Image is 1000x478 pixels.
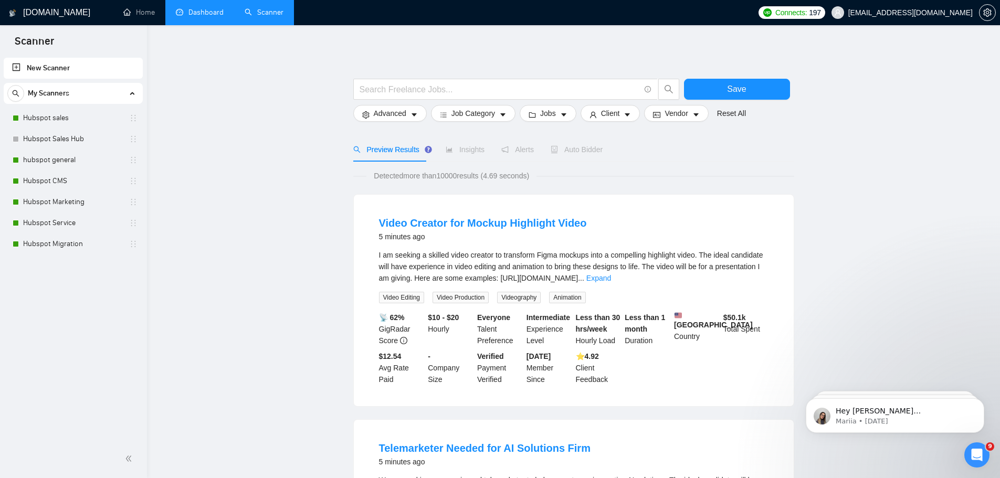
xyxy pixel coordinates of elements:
[674,312,753,329] b: [GEOGRAPHIC_DATA]
[23,171,123,192] a: Hubspot CMS
[431,105,515,122] button: barsJob Categorycaret-down
[717,108,746,119] a: Reset All
[446,146,453,153] span: area-chart
[7,85,24,102] button: search
[986,442,994,451] span: 9
[549,292,585,303] span: Animation
[623,312,672,346] div: Duration
[551,145,603,154] span: Auto Bidder
[28,83,69,104] span: My Scanners
[581,105,640,122] button: userClientcaret-down
[4,58,143,79] li: New Scanner
[653,111,660,119] span: idcard
[440,111,447,119] span: bars
[644,105,708,122] button: idcardVendorcaret-down
[353,105,427,122] button: settingAdvancedcaret-down
[129,219,138,227] span: holder
[129,177,138,185] span: holder
[23,150,123,171] a: hubspot general
[23,129,123,150] a: Hubspot Sales Hub
[379,249,769,284] div: I am seeking a skilled video creator to transform Figma mockups into a compelling highlight video...
[645,86,651,93] span: info-circle
[23,233,123,254] a: Hubspot Migration
[8,90,24,97] span: search
[176,8,224,17] a: dashboardDashboard
[723,313,746,322] b: $ 50.1k
[590,111,597,119] span: user
[692,111,700,119] span: caret-down
[23,192,123,213] a: Hubspot Marketing
[129,114,138,122] span: holder
[129,156,138,164] span: holder
[576,352,599,360] b: ⭐️ 4.92
[379,352,402,360] b: $12.54
[374,108,406,119] span: Advanced
[129,135,138,143] span: holder
[379,217,587,229] a: Video Creator for Mockup Highlight Video
[123,8,155,17] a: homeHome
[979,4,996,21] button: setting
[527,352,551,360] b: [DATE]
[4,83,143,254] li: My Scanners
[524,312,574,346] div: Experience Level
[23,213,123,233] a: Hubspot Service
[672,312,721,346] div: Country
[574,350,623,385] div: Client Feedback
[665,108,688,119] span: Vendor
[527,313,570,322] b: Intermediate
[9,5,16,22] img: logo
[353,146,361,153] span: search
[446,145,485,154] span: Insights
[428,313,459,322] b: $10 - $20
[574,312,623,346] div: Hourly Load
[245,8,283,17] a: searchScanner
[400,337,407,344] span: info-circle
[551,146,558,153] span: robot
[834,9,841,16] span: user
[721,312,771,346] div: Total Spent
[684,79,790,100] button: Save
[501,146,509,153] span: notification
[46,40,181,50] p: Message from Mariia, sent 2w ago
[377,350,426,385] div: Avg Rate Paid
[129,240,138,248] span: holder
[790,376,1000,450] iframe: Intercom notifications message
[501,145,534,154] span: Alerts
[424,145,433,154] div: Tooltip anchor
[497,292,541,303] span: Videography
[125,453,135,464] span: double-left
[658,79,679,100] button: search
[451,108,495,119] span: Job Category
[586,274,611,282] a: Expand
[12,58,134,79] a: New Scanner
[353,145,429,154] span: Preview Results
[377,312,426,346] div: GigRadar Score
[426,350,475,385] div: Company Size
[379,230,587,243] div: 5 minutes ago
[964,442,990,468] iframe: Intercom live chat
[475,312,524,346] div: Talent Preference
[426,312,475,346] div: Hourly
[6,34,62,56] span: Scanner
[379,313,405,322] b: 📡 62%
[23,108,123,129] a: Hubspot sales
[763,8,772,17] img: upwork-logo.png
[809,7,820,18] span: 197
[410,111,418,119] span: caret-down
[601,108,620,119] span: Client
[433,292,489,303] span: Video Production
[578,274,584,282] span: ...
[129,198,138,206] span: holder
[475,350,524,385] div: Payment Verified
[560,111,567,119] span: caret-down
[727,82,746,95] span: Save
[775,7,807,18] span: Connects:
[362,111,370,119] span: setting
[477,313,510,322] b: Everyone
[366,170,536,182] span: Detected more than 10000 results (4.69 seconds)
[428,352,430,360] b: -
[675,312,682,319] img: 🇺🇸
[499,111,507,119] span: caret-down
[520,105,576,122] button: folderJobscaret-down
